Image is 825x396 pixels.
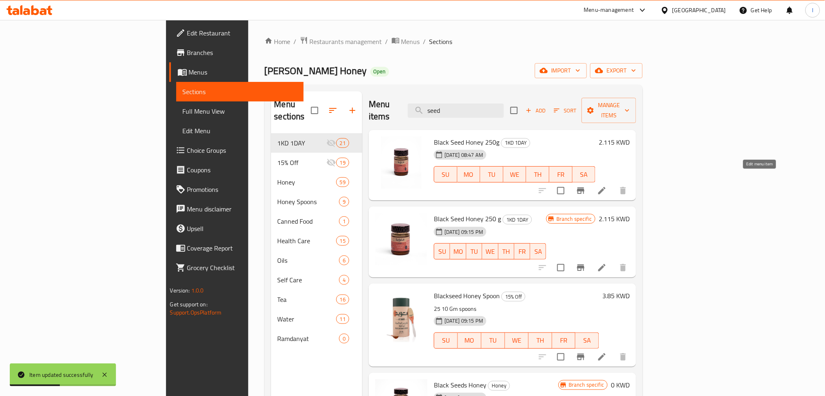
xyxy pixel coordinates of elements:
[169,180,304,199] a: Promotions
[278,197,339,207] div: Honey Spoons
[613,258,633,277] button: delete
[271,172,362,192] div: Honey59
[278,314,336,324] span: Water
[339,276,349,284] span: 4
[441,151,486,159] span: [DATE] 08:47 AM
[486,246,495,257] span: WE
[271,270,362,290] div: Self Care4
[812,6,813,15] span: I
[392,36,420,47] a: Menus
[271,329,362,348] div: Ramdanyat0
[597,66,636,76] span: export
[408,103,504,118] input: search
[169,141,304,160] a: Choice Groups
[187,243,298,253] span: Coverage Report
[499,243,514,260] button: TH
[549,166,573,183] button: FR
[169,160,304,180] a: Coupons
[553,169,569,180] span: FR
[488,381,510,391] div: Honey
[597,352,607,362] a: Edit menu item
[278,158,326,167] span: 15% Off
[503,166,527,183] button: WE
[466,243,482,260] button: TU
[370,67,389,77] div: Open
[503,215,532,224] span: 1KD 1DAY
[337,237,349,245] span: 15
[438,334,455,346] span: SU
[582,98,636,123] button: Manage items
[169,238,304,258] a: Coverage Report
[339,257,349,264] span: 6
[265,36,643,47] nav: breadcrumb
[502,292,525,301] span: 15% Off
[552,332,576,349] button: FR
[278,177,336,187] span: Honey
[502,246,511,257] span: TH
[169,219,304,238] a: Upsell
[278,236,336,246] div: Health Care
[565,381,607,389] span: Branch specific
[552,259,569,276] span: Select to update
[310,37,382,46] span: Restaurants management
[532,334,549,346] span: TH
[326,138,336,148] svg: Inactive section
[480,166,503,183] button: TU
[339,275,349,285] div: items
[484,169,500,180] span: TU
[438,246,447,257] span: SU
[187,145,298,155] span: Choice Groups
[336,138,349,148] div: items
[187,48,298,57] span: Branches
[434,290,500,302] span: Blackseed Honey Spoon
[337,159,349,167] span: 19
[518,246,527,257] span: FR
[590,63,643,78] button: export
[339,334,349,343] div: items
[457,166,481,183] button: MO
[571,181,591,200] button: Branch-specific-item
[576,332,599,349] button: SA
[337,178,349,186] span: 59
[514,243,530,260] button: FR
[501,138,530,148] div: 1KD 1DAY
[339,218,349,225] span: 1
[434,166,457,183] button: SU
[187,165,298,175] span: Coupons
[187,224,298,233] span: Upsell
[375,213,427,265] img: Black Seed Honey 250 g
[278,255,339,265] div: Oils
[271,211,362,231] div: Canned Food1
[441,228,486,236] span: [DATE] 09:15 PM
[278,334,339,343] span: Ramdanyat
[169,23,304,43] a: Edit Restaurant
[187,28,298,38] span: Edit Restaurant
[450,243,466,260] button: MO
[556,334,573,346] span: FR
[183,106,298,116] span: Full Menu View
[434,379,486,391] span: Black Seeds Honey
[306,102,323,119] span: Select all sections
[501,138,530,147] span: 1KD 1DAY
[584,5,634,15] div: Menu-management
[278,295,336,304] div: Tea
[176,101,304,121] a: Full Menu View
[189,67,298,77] span: Menus
[336,295,349,304] div: items
[588,100,630,121] span: Manage items
[571,258,591,277] button: Branch-specific-item
[271,290,362,309] div: Tea16
[434,243,450,260] button: SU
[176,121,304,141] a: Edit Menu
[506,102,523,119] span: Select section
[343,101,362,120] button: Add section
[599,213,630,224] h6: 2.115 KWD
[535,63,587,78] button: import
[523,104,549,117] button: Add
[508,334,525,346] span: WE
[429,37,453,46] span: Sections
[191,285,204,296] span: 1.0.0
[170,299,208,310] span: Get support on:
[278,216,339,226] span: Canned Food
